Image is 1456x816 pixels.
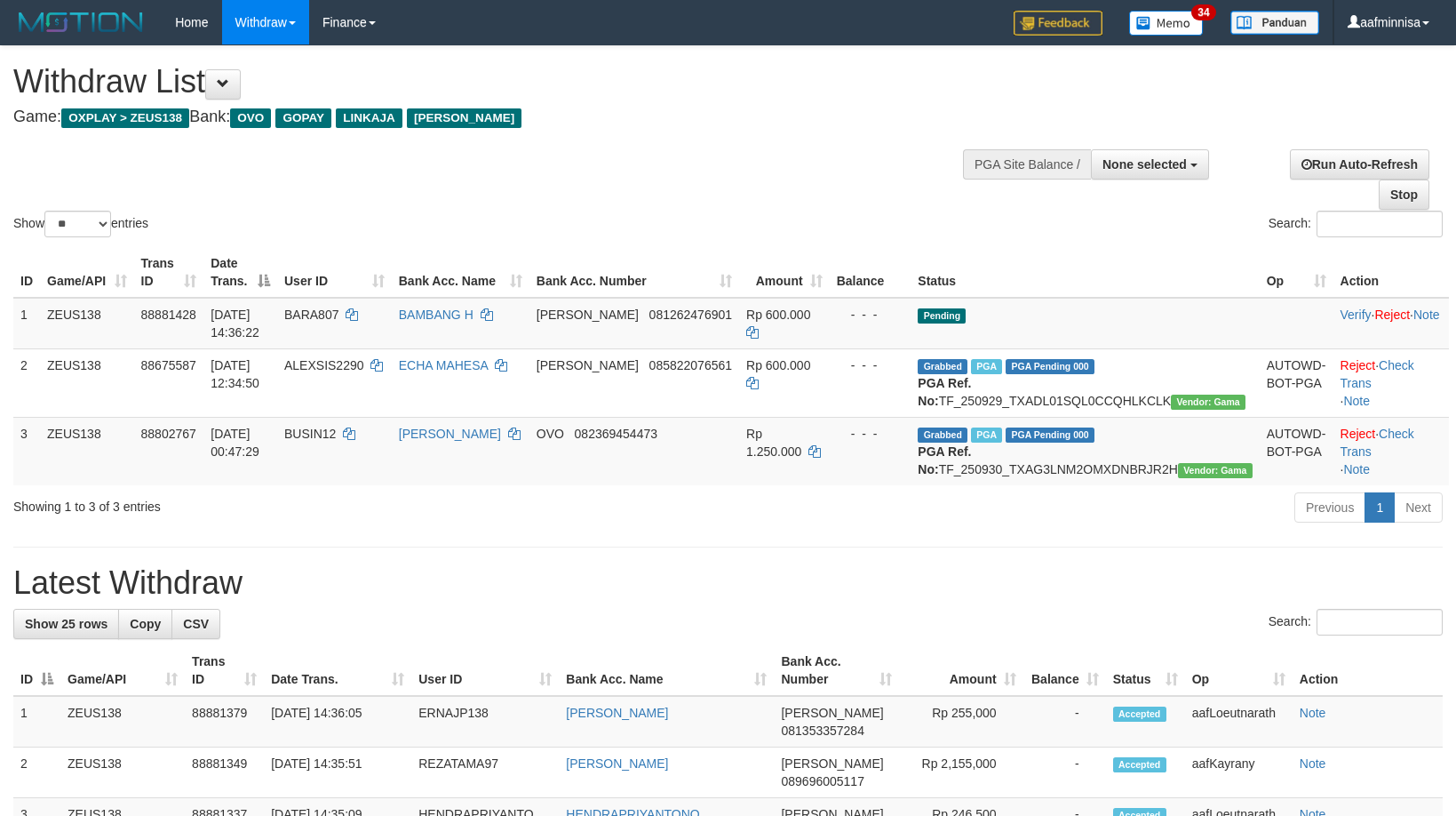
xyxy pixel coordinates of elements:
[264,645,411,696] th: Date Trans.: activate to sort column ascending
[336,108,402,128] span: LINKAJA
[130,617,161,631] span: Copy
[13,298,40,349] td: 1
[1023,645,1106,696] th: Balance: activate to sort column ascending
[1333,298,1449,349] td: · ·
[1333,348,1449,417] td: · ·
[284,308,338,322] span: BARA807
[837,306,904,324] div: - - -
[529,247,739,298] th: Bank Acc. Number: activate to sort column ascending
[746,427,801,459] span: Rp 1.250.000
[1185,748,1293,798] td: aafKayrany
[566,706,668,720] a: [PERSON_NAME]
[1341,427,1376,441] a: Reject
[13,609,119,639] a: Show 25 rows
[1333,247,1449,298] th: Action
[1023,696,1106,748] td: -
[411,696,559,748] td: ERNAJP138
[1171,395,1245,410] span: Vendor URL: https://trx31.1velocity.biz
[13,748,60,798] td: 2
[1365,492,1395,523] a: 1
[1113,757,1166,772] span: Accepted
[141,427,196,441] span: 88802767
[40,417,134,485] td: ZEUS138
[203,247,277,298] th: Date Trans.: activate to sort column descending
[1293,645,1443,696] th: Action
[171,609,220,639] a: CSV
[918,308,966,324] span: Pending
[185,748,264,798] td: 88881349
[1333,417,1449,485] td: · ·
[1178,463,1253,478] span: Vendor URL: https://trx31.1velocity.biz
[899,645,1023,696] th: Amount: activate to sort column ascending
[746,308,810,322] span: Rp 600.000
[1269,211,1443,237] label: Search:
[1300,756,1326,771] a: Note
[1260,247,1333,298] th: Op: activate to sort column ascending
[575,427,657,441] span: Copy 082369454473 to clipboard
[40,348,134,417] td: ZEUS138
[1006,359,1094,374] span: PGA Pending
[963,149,1091,180] div: PGA Site Balance /
[559,645,774,696] th: Bank Acc. Name: activate to sort column ascending
[911,417,1259,485] td: TF_250930_TXAG3LNM2OMXDNBRJR2H
[781,706,883,720] span: [PERSON_NAME]
[1106,645,1185,696] th: Status: activate to sort column ascending
[61,108,189,128] span: OXPLAY > ZEUS138
[264,748,411,798] td: [DATE] 14:35:51
[1102,157,1187,172] span: None selected
[774,645,898,696] th: Bank Acc. Number: activate to sort column ascending
[1191,4,1215,20] span: 34
[13,211,148,237] label: Show entries
[537,358,639,372] span: [PERSON_NAME]
[1341,358,1376,372] a: Reject
[918,444,971,476] b: PGA Ref. No:
[25,617,107,631] span: Show 25 rows
[407,108,521,128] span: [PERSON_NAME]
[837,356,904,374] div: - - -
[911,348,1259,417] td: TF_250929_TXADL01SQL0CCQHLKCLK
[1379,180,1429,210] a: Stop
[1260,417,1333,485] td: AUTOWD-BOT-PGA
[13,64,953,100] h1: Withdraw List
[13,645,60,696] th: ID: activate to sort column descending
[1290,149,1429,180] a: Run Auto-Refresh
[141,358,196,372] span: 88675587
[40,247,134,298] th: Game/API: activate to sort column ascending
[399,427,501,441] a: [PERSON_NAME]
[781,724,863,738] span: Copy 081353357284 to clipboard
[1129,11,1204,36] img: Button%20Memo.svg
[1343,462,1370,476] a: Note
[566,756,668,771] a: [PERSON_NAME]
[1006,428,1094,443] span: PGA Pending
[411,748,559,798] td: REZATAMA97
[781,756,883,771] span: [PERSON_NAME]
[971,428,1002,443] span: Marked by aafsreyleap
[1113,707,1166,722] span: Accepted
[1230,11,1319,35] img: panduan.png
[911,247,1259,298] th: Status
[1260,348,1333,417] td: AUTOWD-BOT-PGA
[1091,149,1209,180] button: None selected
[13,247,40,298] th: ID
[13,696,60,748] td: 1
[746,358,810,372] span: Rp 600.000
[1343,394,1370,408] a: Note
[211,427,259,459] span: [DATE] 00:47:29
[211,358,259,390] span: [DATE] 12:34:50
[13,108,953,126] h4: Game: Bank:
[183,617,209,631] span: CSV
[44,211,111,237] select: Showentries
[1294,492,1365,523] a: Previous
[1374,308,1410,322] a: Reject
[971,359,1002,374] span: Marked by aafpengsreynich
[13,565,1443,601] h1: Latest Withdraw
[781,774,863,788] span: Copy 089696005117 to clipboard
[13,348,40,417] td: 2
[264,696,411,748] td: [DATE] 14:36:05
[649,358,732,372] span: Copy 085822076561 to clipboard
[284,427,336,441] span: BUSIN12
[918,376,971,408] b: PGA Ref. No:
[1185,696,1293,748] td: aafLoeutnarath
[1341,427,1414,459] a: Check Trans
[185,645,264,696] th: Trans ID: activate to sort column ascending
